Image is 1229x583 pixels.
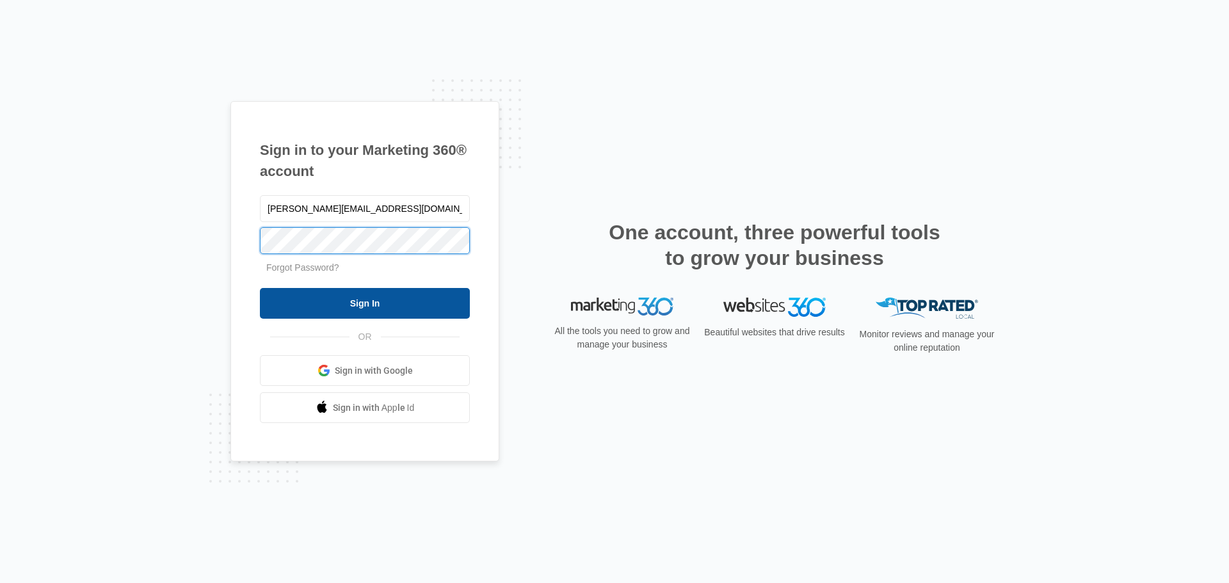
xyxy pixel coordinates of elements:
p: Beautiful websites that drive results [703,326,846,339]
p: Monitor reviews and manage your online reputation [855,328,999,355]
span: Sign in with Google [335,364,413,378]
h1: Sign in to your Marketing 360® account [260,140,470,182]
img: Top Rated Local [876,298,978,319]
span: OR [349,330,381,344]
a: Sign in with Apple Id [260,392,470,423]
a: Sign in with Google [260,355,470,386]
input: Email [260,195,470,222]
h2: One account, three powerful tools to grow your business [605,220,944,271]
span: Sign in with Apple Id [333,401,415,415]
input: Sign In [260,288,470,319]
p: All the tools you need to grow and manage your business [550,324,694,351]
img: Websites 360 [723,298,826,316]
img: Marketing 360 [571,298,673,315]
a: Forgot Password? [266,262,339,273]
